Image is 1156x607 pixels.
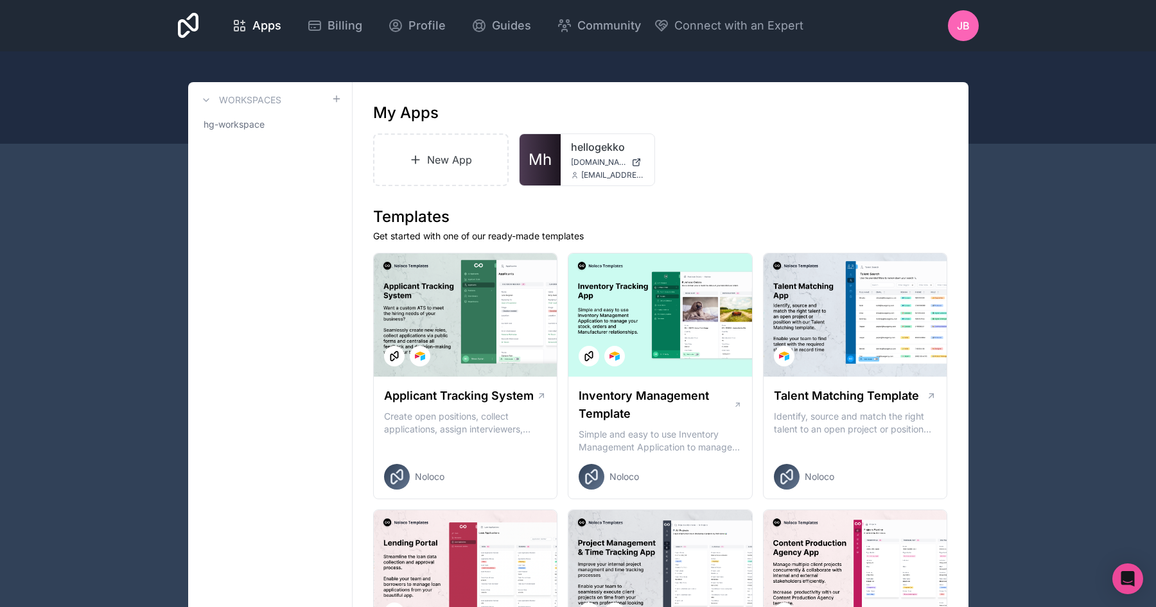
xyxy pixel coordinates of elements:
[547,12,651,40] a: Community
[204,118,265,131] span: hg-workspace
[198,92,281,108] a: Workspaces
[373,103,439,123] h1: My Apps
[408,17,446,35] span: Profile
[384,387,534,405] h1: Applicant Tracking System
[579,428,742,454] p: Simple and easy to use Inventory Management Application to manage your stock, orders and Manufact...
[297,12,372,40] a: Billing
[415,351,425,361] img: Airtable Logo
[805,470,834,483] span: Noloco
[198,113,342,136] a: hg-workspace
[774,410,937,436] p: Identify, source and match the right talent to an open project or position with our Talent Matchi...
[571,157,644,167] a: [DOMAIN_NAME]
[1112,563,1143,594] div: Open Intercom Messenger
[461,12,541,40] a: Guides
[252,17,281,35] span: Apps
[581,170,644,180] span: [EMAIL_ADDRESS][DOMAIN_NAME]
[609,470,639,483] span: Noloco
[571,139,644,155] a: hellogekko
[579,387,733,423] h1: Inventory Management Template
[571,157,626,167] span: [DOMAIN_NAME]
[373,207,948,227] h1: Templates
[222,12,292,40] a: Apps
[654,17,803,35] button: Connect with an Expert
[529,150,552,170] span: Mh
[378,12,456,40] a: Profile
[492,17,531,35] span: Guides
[373,230,948,243] p: Get started with one of our ready-made templates
[384,410,547,436] p: Create open positions, collect applications, assign interviewers, centralise candidate feedback a...
[415,470,444,483] span: Noloco
[520,134,561,185] a: Mh
[674,17,803,35] span: Connect with an Expert
[779,351,789,361] img: Airtable Logo
[328,17,362,35] span: Billing
[577,17,641,35] span: Community
[609,351,620,361] img: Airtable Logo
[219,94,281,107] h3: Workspaces
[373,133,509,186] a: New App
[957,18,970,33] span: JB
[774,387,919,405] h1: Talent Matching Template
